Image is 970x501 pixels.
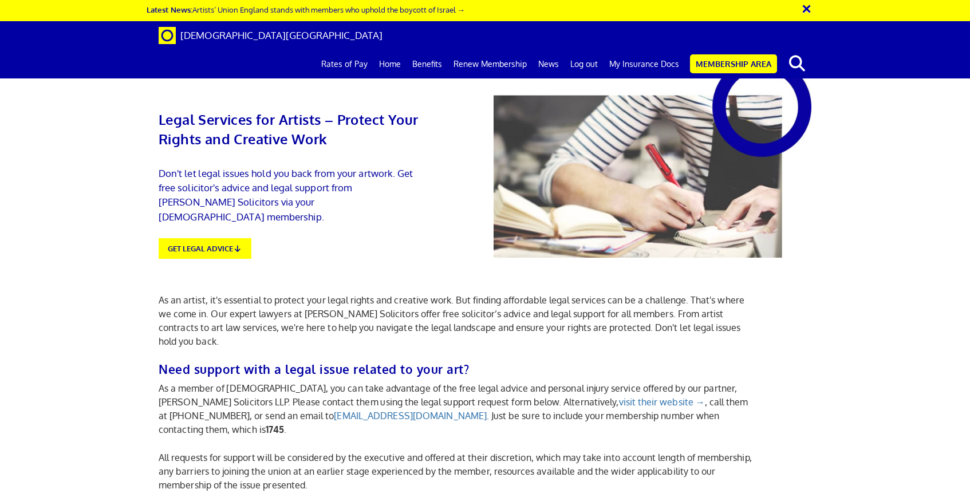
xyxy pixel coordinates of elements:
[448,50,533,78] a: Renew Membership
[159,381,757,436] p: As a member of [DEMOGRAPHIC_DATA], you can take advantage of the free legal advice and personal i...
[147,5,465,14] a: Latest News:Artists’ Union England stands with members who uphold the boycott of Israel →
[159,92,421,149] h1: Legal Services for Artists – Protect Your Rights and Creative Work
[373,50,407,78] a: Home
[150,21,391,50] a: Brand [DEMOGRAPHIC_DATA][GEOGRAPHIC_DATA]
[407,50,448,78] a: Benefits
[690,54,777,73] a: Membership Area
[533,50,565,78] a: News
[604,50,685,78] a: My Insurance Docs
[565,50,604,78] a: Log out
[159,293,757,348] p: As an artist, it's essential to protect your legal rights and creative work. But finding affordab...
[180,29,383,41] span: [DEMOGRAPHIC_DATA][GEOGRAPHIC_DATA]
[779,52,814,76] button: search
[159,166,421,224] p: Don't let legal issues hold you back from your artwork. Get free solicitor's advice and legal sup...
[159,361,469,377] b: Need support with a legal issue related to your art?
[266,424,284,435] b: 1745
[619,396,705,408] a: visit their website →
[316,50,373,78] a: Rates of Pay
[334,410,487,421] a: [EMAIL_ADDRESS][DOMAIN_NAME]
[159,238,251,259] a: GET LEGAL ADVICE
[159,451,757,492] p: All requests for support will be considered by the executive and offered at their discretion, whi...
[147,5,192,14] strong: Latest News:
